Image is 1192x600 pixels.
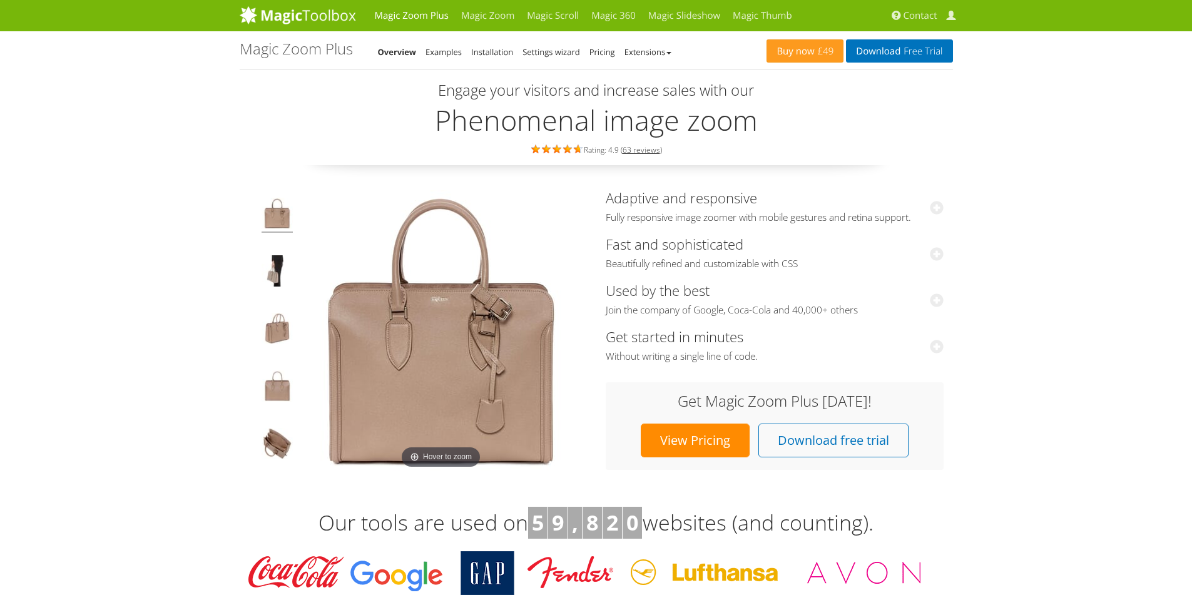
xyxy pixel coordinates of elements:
[626,508,638,537] b: 0
[900,46,942,56] span: Free Trial
[767,39,843,63] a: Buy now£49
[262,370,293,405] img: Hover image zoom example
[846,39,952,63] a: DownloadFree Trial
[606,188,944,224] a: Adaptive and responsiveFully responsive image zoomer with mobile gestures and retina support.
[606,350,944,363] span: Without writing a single line of code.
[243,82,950,98] h3: Engage your visitors and increase sales with our
[624,46,671,58] a: Extensions
[606,235,944,270] a: Fast and sophisticatedBeautifully refined and customizable with CSS
[606,304,944,317] span: Join the company of Google, Coca-Cola and 40,000+ others
[623,145,660,155] a: 63 reviews
[618,393,931,409] h3: Get Magic Zoom Plus [DATE]!
[262,198,293,233] img: Product image zoom example
[586,508,598,537] b: 8
[758,424,909,457] a: Download free trial
[606,508,618,537] b: 2
[606,258,944,270] span: Beautifully refined and customizable with CSS
[904,9,937,22] span: Contact
[262,428,293,463] img: JavaScript zoom tool example
[240,551,934,595] img: Magic Toolbox Customers
[641,424,750,457] a: View Pricing
[471,46,513,58] a: Installation
[572,508,578,537] b: ,
[240,104,953,136] h2: Phenomenal image zoom
[240,41,353,57] h1: Magic Zoom Plus
[606,327,944,363] a: Get started in minutesWithout writing a single line of code.
[262,255,293,290] img: JavaScript image zoom example
[552,508,564,537] b: 9
[300,190,582,472] a: Magic Zoom Plus DemoHover to zoom
[589,46,615,58] a: Pricing
[262,313,293,348] img: jQuery image zoom example
[532,508,544,537] b: 5
[378,46,417,58] a: Overview
[606,281,944,317] a: Used by the bestJoin the company of Google, Coca-Cola and 40,000+ others
[240,142,953,156] div: Rating: 4.9 ( )
[815,46,834,56] span: £49
[522,46,580,58] a: Settings wizard
[606,211,944,224] span: Fully responsive image zoomer with mobile gestures and retina support.
[300,190,582,472] img: Magic Zoom Plus Demo
[240,507,953,539] h3: Our tools are used on websites (and counting).
[425,46,462,58] a: Examples
[240,6,356,24] img: MagicToolbox.com - Image tools for your website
